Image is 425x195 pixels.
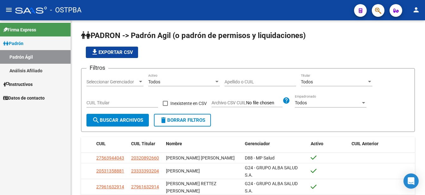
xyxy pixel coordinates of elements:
span: Activo [311,141,323,146]
button: Borrar Filtros [154,114,211,127]
h3: Filtros [86,63,108,72]
mat-icon: file_download [91,48,98,56]
span: [PERSON_NAME] RETTEZ [PERSON_NAME] [166,181,216,193]
span: Inexistente en CSV [170,100,207,107]
input: Archivo CSV CUIL [246,100,282,106]
datatable-header-cell: CUIL Titular [129,137,163,151]
span: CUIL [96,141,106,146]
button: Exportar CSV [86,47,138,58]
mat-icon: help [282,97,290,104]
span: CUIL Anterior [352,141,378,146]
span: D88 - MP Salud [245,155,275,160]
span: 27961632914 [96,184,124,189]
mat-icon: delete [160,116,167,124]
button: Buscar Archivos [86,114,149,127]
mat-icon: person [412,6,420,14]
datatable-header-cell: CUIL [94,137,129,151]
span: G24 - GRUPO ALBA SALUD S.A. [245,181,298,193]
datatable-header-cell: CUIL Anterior [349,137,415,151]
span: Datos de contacto [3,94,45,101]
mat-icon: menu [5,6,13,14]
span: [PERSON_NAME] [PERSON_NAME] [166,155,235,160]
span: Archivo CSV CUIL [212,100,246,105]
datatable-header-cell: Activo [308,137,349,151]
span: Padrón [3,40,23,47]
span: Todos [301,79,313,84]
span: Instructivos [3,81,33,88]
span: Seleccionar Gerenciador [86,79,138,85]
span: Firma Express [3,26,36,33]
span: PADRON -> Padrón Agil (o padrón de permisos y liquidaciones) [81,31,306,40]
span: - OSTPBA [50,3,81,17]
span: [PERSON_NAME] [166,168,200,173]
mat-icon: search [92,116,100,124]
span: 27961632914 [131,184,159,189]
span: 23333393204 [131,168,159,173]
span: Nombre [166,141,182,146]
span: 20531358881 [96,168,124,173]
span: Todos [295,100,307,105]
span: CUIL Titular [131,141,155,146]
datatable-header-cell: Gerenciador [242,137,308,151]
span: 27563944043 [96,155,124,160]
datatable-header-cell: Nombre [163,137,242,151]
span: Borrar Filtros [160,117,205,123]
span: G24 - GRUPO ALBA SALUD S.A. [245,165,298,178]
span: Buscar Archivos [92,117,143,123]
span: Exportar CSV [91,49,133,55]
div: Open Intercom Messenger [403,173,419,189]
span: Todos [148,79,160,84]
span: 20320892660 [131,155,159,160]
span: Gerenciador [245,141,270,146]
